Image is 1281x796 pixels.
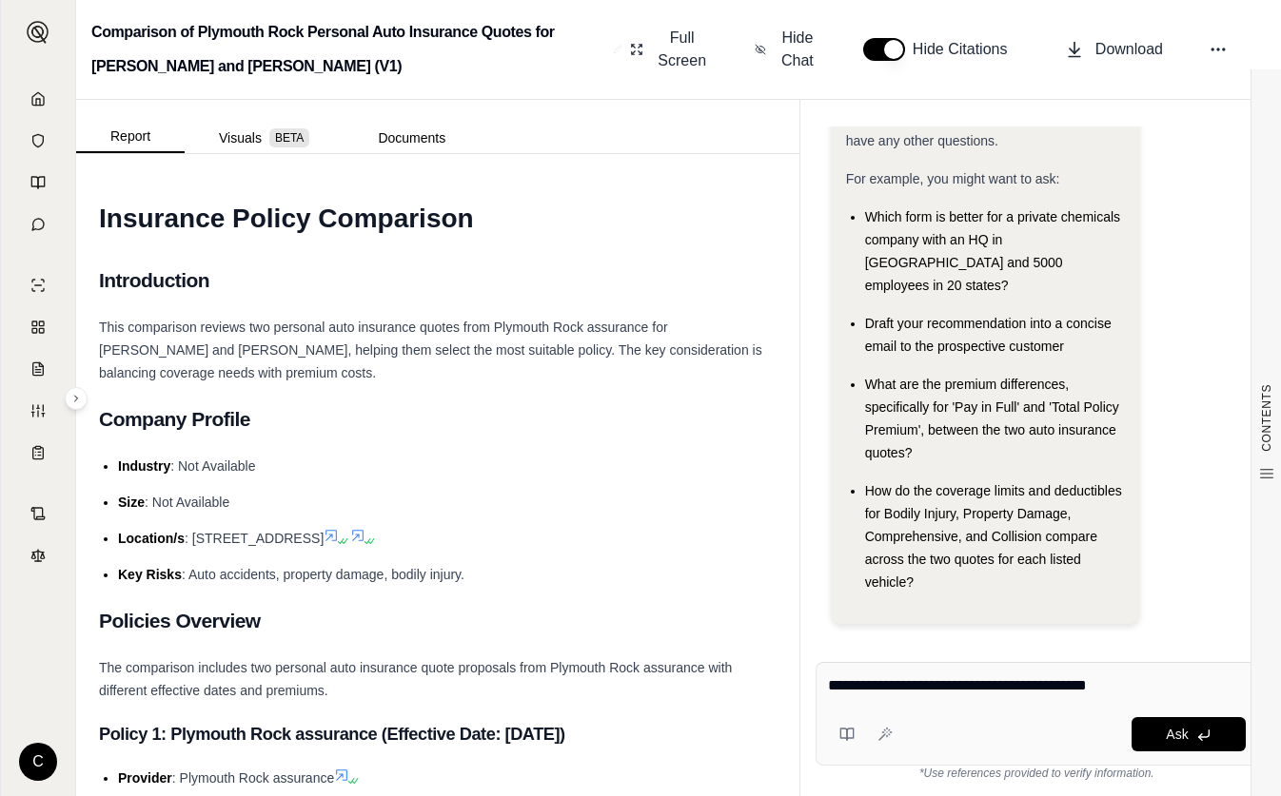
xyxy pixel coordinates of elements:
span: : Auto accidents, property damage, bodily injury. [182,567,464,582]
span: Which form is better for a private chemicals company with an HQ in [GEOGRAPHIC_DATA] and 5000 emp... [865,209,1120,293]
button: Visuals [185,123,344,153]
a: Claim Coverage [12,350,64,388]
span: Draft your recommendation into a concise email to the prospective customer [865,316,1112,354]
button: Full Screen [622,19,717,80]
h3: Policy 1: Plymouth Rock assurance (Effective Date: [DATE]) [99,717,777,751]
span: Download [1095,38,1163,61]
a: Contract Analysis [12,495,64,533]
h1: Insurance Policy Comparison [99,192,777,245]
button: Hide Chat [747,19,825,80]
a: Chat [12,205,64,243]
span: Size [118,495,145,510]
a: Custom Report [12,392,64,430]
span: Hide Citations [913,38,1019,61]
span: : Plymouth Rock assurance [172,770,334,786]
span: CONTENTS [1259,384,1274,452]
span: BETA [269,128,309,147]
span: : Not Available [145,495,229,510]
button: Expand sidebar [19,13,57,51]
span: This comparison reviews two personal auto insurance quotes from Plymouth Rock assurance for [PERS... [99,320,762,380]
span: How do the coverage limits and deductibles for Bodily Injury, Property Damage, Comprehensive, and... [865,483,1122,590]
h2: Comparison of Plymouth Rock Personal Auto Insurance Quotes for [PERSON_NAME] and [PERSON_NAME] (V1) [91,15,605,84]
span: Location/s [118,531,185,546]
span: Industry [118,458,170,474]
span: : Not Available [170,458,255,474]
span: Hide Chat [778,27,818,72]
h2: Company Profile [99,399,777,439]
span: Ask [1166,727,1188,742]
span: Full Screen [655,27,709,72]
div: C [19,743,57,781]
span: For example, you might want to ask: [846,171,1060,186]
a: Documents Vault [12,122,64,160]
span: The comparison includes two personal auto insurance quote proposals from Plymouth Rock assurance ... [99,660,732,698]
button: Expand sidebar [65,387,88,410]
span: What are the premium differences, specifically for 'Pay in Full' and 'Total Policy Premium', betw... [865,377,1119,460]
button: Ask [1132,717,1246,751]
button: Download [1057,30,1171,68]
img: Expand sidebar [27,21,49,44]
span: : [STREET_ADDRESS] [185,531,324,546]
span: Key Risks [118,567,182,582]
span: Provider [118,770,172,786]
h2: Policies Overview [99,601,777,641]
div: *Use references provided to verify information. [816,766,1258,781]
h2: Introduction [99,261,777,301]
a: Legal Search Engine [12,536,64,574]
a: Prompt Library [12,164,64,202]
a: Policy Comparisons [12,308,64,346]
button: Report [76,121,185,153]
a: Home [12,80,64,118]
button: Documents [344,123,480,153]
a: Single Policy [12,266,64,304]
a: Coverage Table [12,434,64,472]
